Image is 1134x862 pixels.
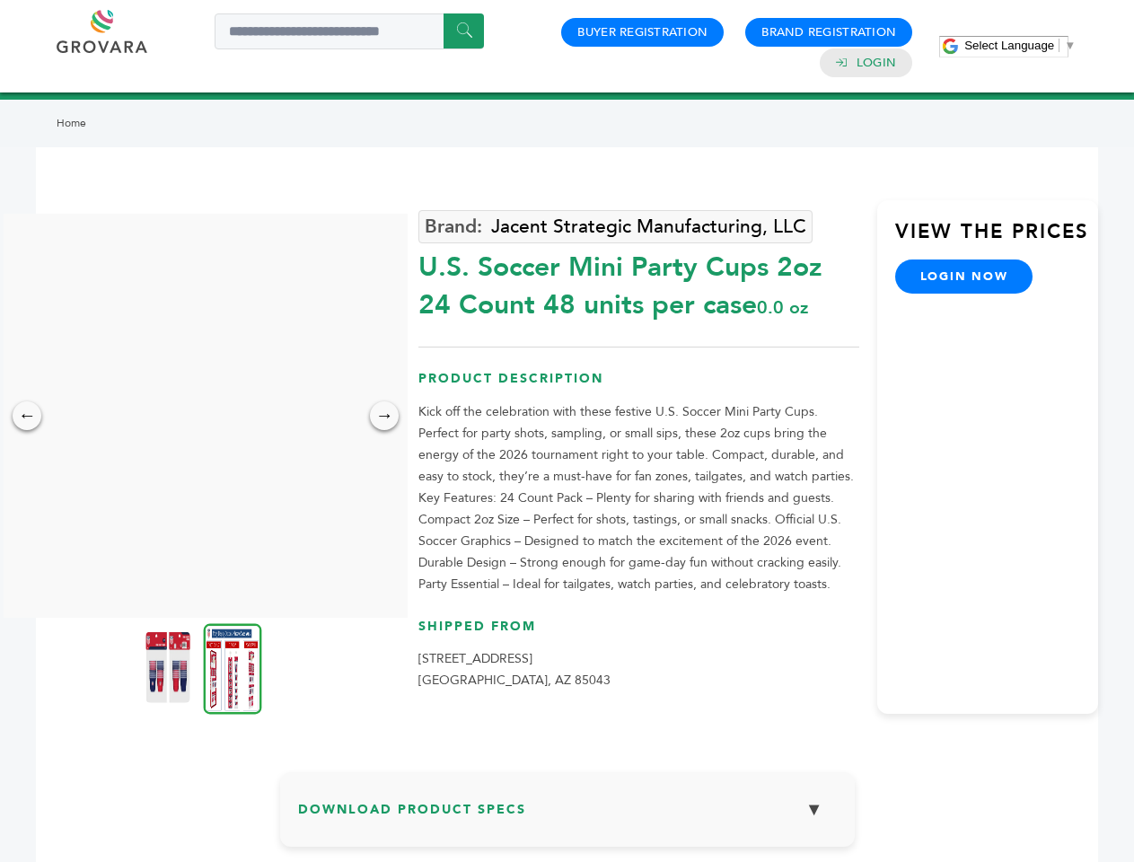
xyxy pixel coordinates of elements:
[1064,39,1076,52] span: ▼
[298,790,837,842] h3: Download Product Specs
[577,24,708,40] a: Buyer Registration
[895,218,1098,259] h3: View the Prices
[145,631,190,703] img: U.S. Soccer Mini Party Cups – 2oz, 24 Count 48 units per case 0.0 oz
[857,55,896,71] a: Login
[757,295,808,320] span: 0.0 oz
[1059,39,1059,52] span: ​
[370,401,399,430] div: →
[418,240,859,324] div: U.S. Soccer Mini Party Cups 2oz 24 Count 48 units per case
[895,259,1033,294] a: login now
[57,116,86,130] a: Home
[418,370,859,401] h3: Product Description
[215,13,484,49] input: Search a product or brand...
[792,790,837,829] button: ▼
[418,618,859,649] h3: Shipped From
[761,24,896,40] a: Brand Registration
[964,39,1054,52] span: Select Language
[204,623,262,714] img: U.S. Soccer Mini Party Cups – 2oz, 24 Count 48 units per case 0.0 oz
[964,39,1076,52] a: Select Language​
[418,401,859,595] p: Kick off the celebration with these festive U.S. Soccer Mini Party Cups. Perfect for party shots,...
[418,210,813,243] a: Jacent Strategic Manufacturing, LLC
[418,648,859,691] p: [STREET_ADDRESS] [GEOGRAPHIC_DATA], AZ 85043
[13,401,41,430] div: ←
